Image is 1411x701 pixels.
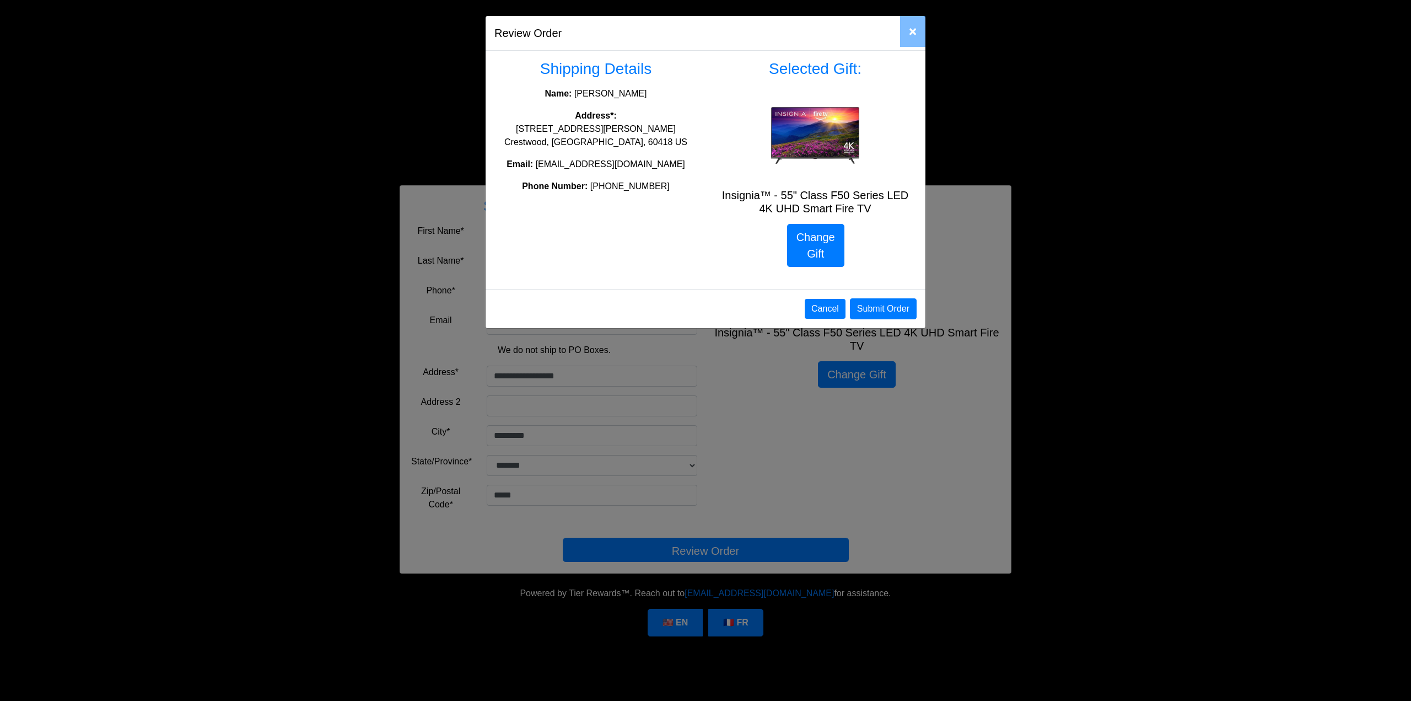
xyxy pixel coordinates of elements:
img: Insignia™ - 55" Class F50 Series LED 4K UHD Smart Fire TV [771,107,859,164]
span: [PHONE_NUMBER] [590,181,670,191]
h3: Selected Gift: [714,60,917,78]
strong: Name: [545,89,572,98]
h5: Insignia™ - 55" Class F50 Series LED 4K UHD Smart Fire TV [714,189,917,215]
h5: Review Order [494,25,562,41]
h3: Shipping Details [494,60,697,78]
button: Cancel [805,299,845,319]
button: Submit Order [850,298,917,319]
strong: Email: [507,159,533,169]
span: × [909,24,917,39]
button: Close [900,16,925,47]
strong: Address*: [575,111,617,120]
a: Change Gift [787,224,844,267]
strong: Phone Number: [522,181,588,191]
span: [STREET_ADDRESS][PERSON_NAME] Crestwood, [GEOGRAPHIC_DATA], 60418 US [504,124,687,147]
span: [EMAIL_ADDRESS][DOMAIN_NAME] [536,159,685,169]
span: [PERSON_NAME] [574,89,647,98]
